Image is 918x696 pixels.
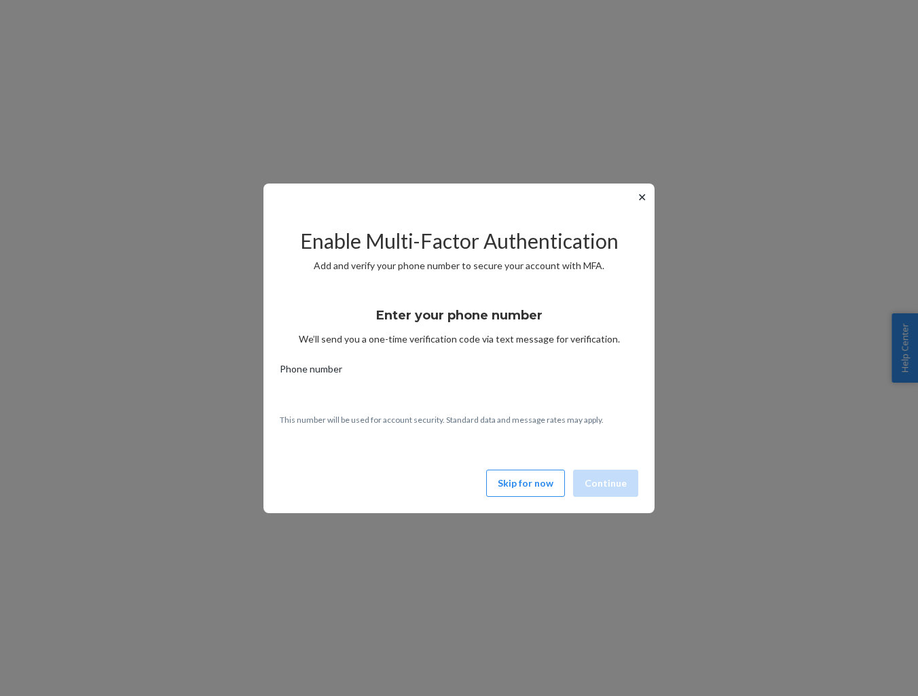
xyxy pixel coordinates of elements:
button: ✕ [635,189,649,205]
button: Skip for now [486,470,565,497]
p: Add and verify your phone number to secure your account with MFA. [280,259,638,273]
span: Phone number [280,362,342,381]
h2: Enable Multi-Factor Authentication [280,230,638,252]
p: This number will be used for account security. Standard data and message rates may apply. [280,414,638,425]
button: Continue [573,470,638,497]
h3: Enter your phone number [376,307,543,324]
div: We’ll send you a one-time verification code via text message for verification. [280,296,638,346]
